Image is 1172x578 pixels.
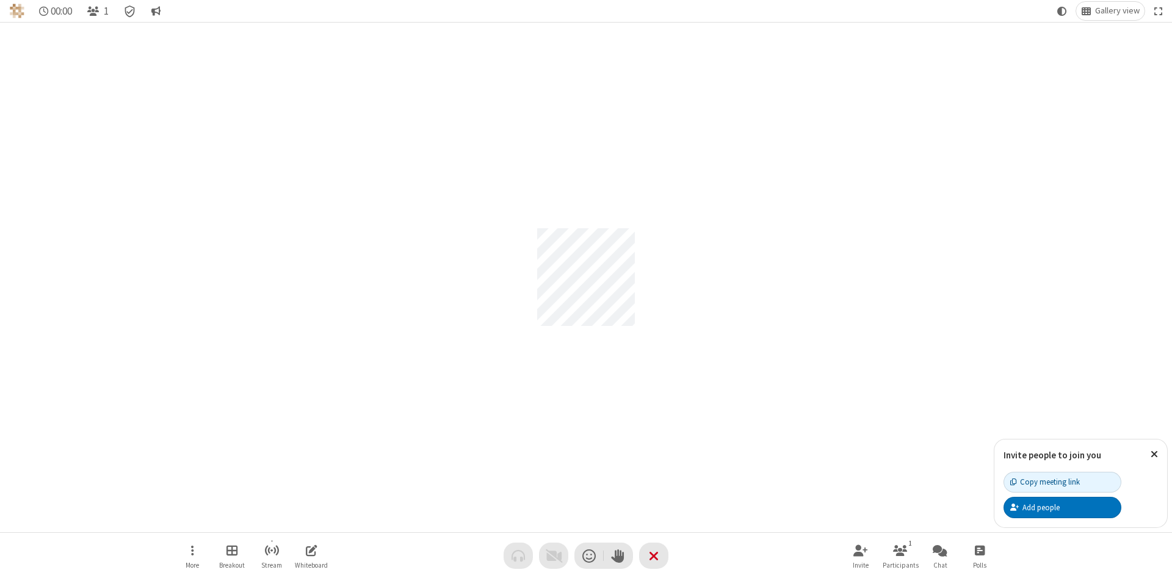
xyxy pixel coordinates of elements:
[574,543,604,569] button: Send a reaction
[882,538,919,573] button: Open participant list
[504,543,533,569] button: Audio problem - check your Internet connection or call by phone
[295,562,328,569] span: Whiteboard
[1010,476,1080,488] div: Copy meeting link
[219,562,245,569] span: Breakout
[51,5,72,17] span: 00:00
[973,562,986,569] span: Polls
[1149,2,1168,20] button: Fullscreen
[539,543,568,569] button: Video
[293,538,330,573] button: Open shared whiteboard
[1004,497,1121,518] button: Add people
[883,562,919,569] span: Participants
[10,4,24,18] img: QA Selenium DO NOT DELETE OR CHANGE
[853,562,869,569] span: Invite
[933,562,947,569] span: Chat
[961,538,998,573] button: Open poll
[34,2,78,20] div: Timer
[1095,6,1140,16] span: Gallery view
[604,543,633,569] button: Raise hand
[1076,2,1145,20] button: Change layout
[146,2,165,20] button: Conversation
[639,543,668,569] button: End or leave meeting
[118,2,142,20] div: Meeting details Encryption enabled
[905,538,916,549] div: 1
[174,538,211,573] button: Open menu
[104,5,109,17] span: 1
[1052,2,1072,20] button: Using system theme
[82,2,114,20] button: Open participant list
[1141,439,1167,469] button: Close popover
[1004,472,1121,493] button: Copy meeting link
[842,538,879,573] button: Invite participants (Alt+I)
[261,562,282,569] span: Stream
[922,538,958,573] button: Open chat
[186,562,199,569] span: More
[253,538,290,573] button: Start streaming
[1004,449,1101,461] label: Invite people to join you
[214,538,250,573] button: Manage Breakout Rooms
